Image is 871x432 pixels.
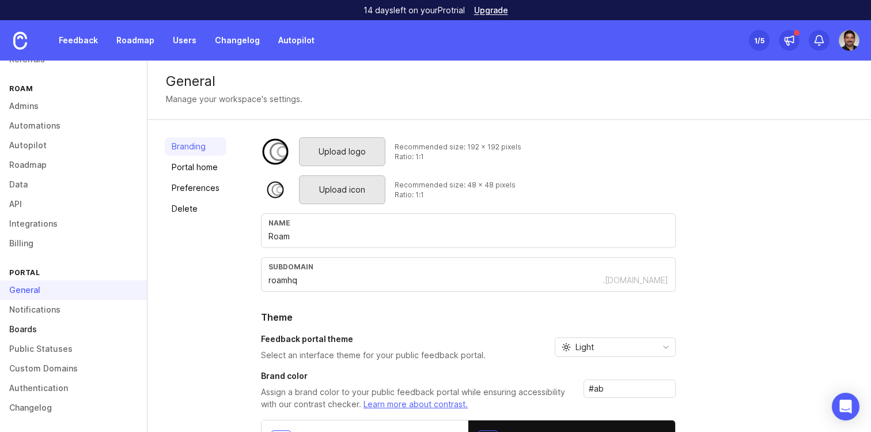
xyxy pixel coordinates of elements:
a: Changelog [208,30,267,51]
div: .[DOMAIN_NAME] [603,275,668,286]
div: Name [268,219,668,227]
img: John Moffa [839,30,859,51]
div: Recommended size: 48 x 48 pixels [395,180,516,190]
a: Branding [165,137,226,156]
a: Roadmap [109,30,161,51]
a: Autopilot [271,30,321,51]
img: Canny Home [13,32,27,50]
a: Portal home [165,158,226,176]
h2: Theme [261,310,676,324]
div: Ratio: 1:1 [395,152,521,161]
span: Upload logo [319,145,366,158]
input: Subdomain [268,274,603,287]
a: Learn more about contrast. [363,399,468,409]
button: 1/5 [749,30,770,51]
h3: Feedback portal theme [261,333,486,345]
div: Open Intercom Messenger [832,393,859,420]
p: Assign a brand color to your public feedback portal while ensuring accessibility with our contras... [261,386,574,411]
div: Ratio: 1:1 [395,190,516,200]
svg: toggle icon [657,343,675,352]
a: Upgrade [474,6,508,14]
div: Manage your workspace's settings. [166,93,302,106]
div: 1 /5 [754,32,764,48]
a: Feedback [52,30,105,51]
p: Select an interface theme for your public feedback portal. [261,350,486,361]
div: General [166,74,853,88]
p: 14 days left on your Pro trial [363,5,465,16]
span: Light [575,341,594,354]
a: Users [166,30,203,51]
div: toggle menu [555,337,676,357]
h3: Brand color [261,370,574,382]
div: subdomain [268,262,668,271]
span: Upload icon [319,183,365,196]
a: Delete [165,200,226,218]
svg: prefix icon Sun [562,343,571,352]
div: Recommended size: 192 x 192 pixels [395,142,521,152]
a: Preferences [165,179,226,197]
